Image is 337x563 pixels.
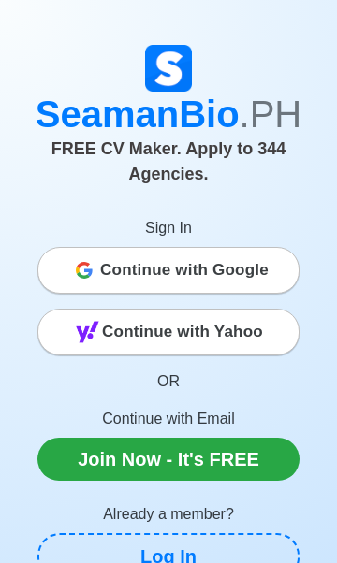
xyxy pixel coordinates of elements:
button: Continue with Yahoo [37,309,300,355]
p: Sign In [37,217,300,239]
button: Continue with Google [37,247,300,294]
img: Logo [145,45,192,92]
span: Continue with Google [100,252,269,289]
a: Join Now - It's FREE [37,438,300,481]
h1: SeamanBio [14,92,323,137]
p: Already a member? [37,503,300,526]
span: FREE CV Maker. Apply to 344 Agencies. [51,139,286,183]
p: OR [37,370,300,393]
span: Continue with Yahoo [102,313,263,351]
p: Continue with Email [37,408,300,430]
span: .PH [240,94,302,135]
